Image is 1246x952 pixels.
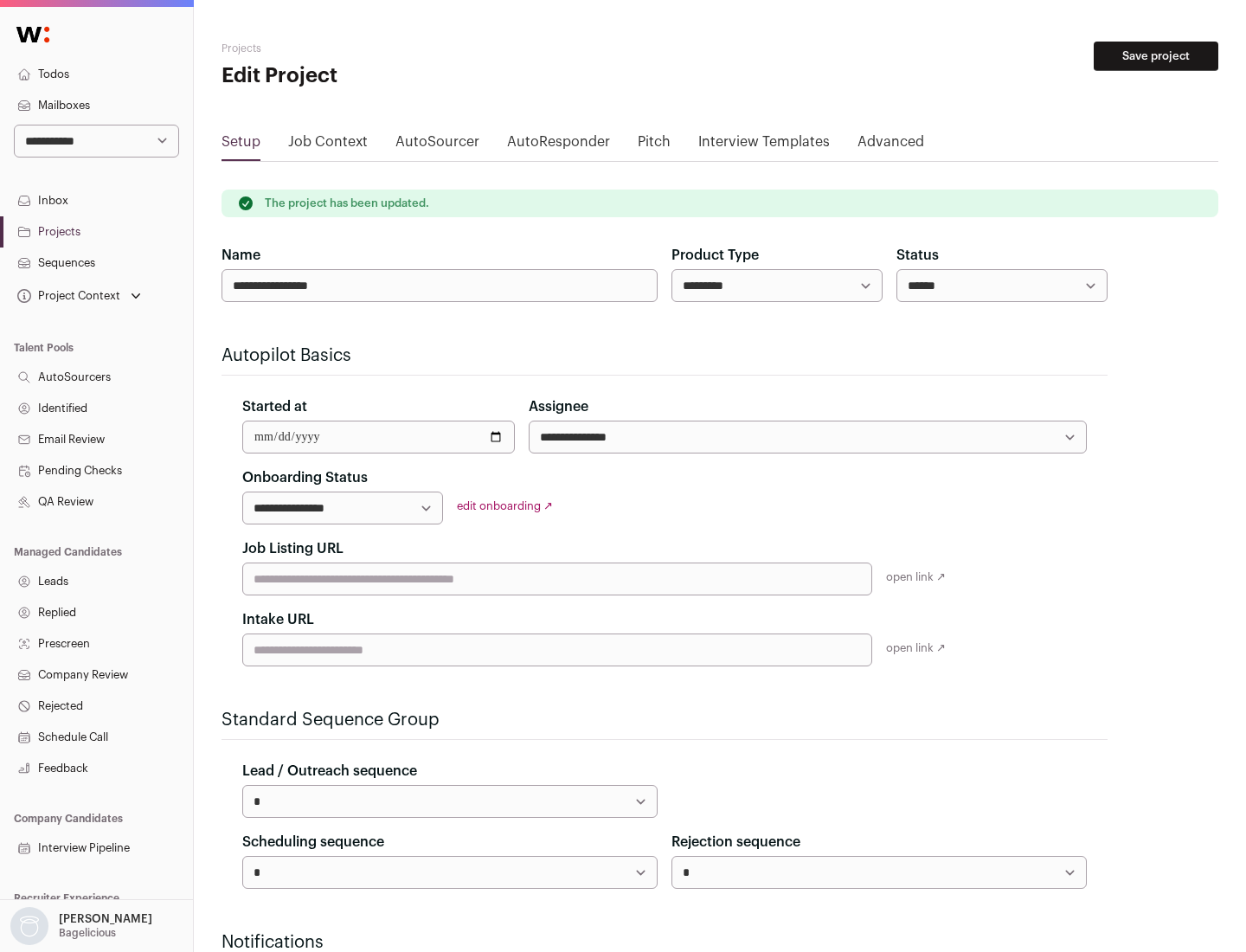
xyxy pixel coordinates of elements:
label: Assignee [529,396,588,417]
label: Job Listing URL [242,538,344,559]
label: Started at [242,396,307,417]
img: Wellfound [7,17,59,52]
button: Open dropdown [14,284,145,308]
h1: Edit Project [222,62,554,90]
label: Lead / Outreach sequence [242,761,417,782]
label: Status [896,245,939,266]
h2: Autopilot Basics [222,344,1108,368]
a: AutoResponder [507,132,610,159]
a: Pitch [638,132,671,159]
label: Scheduling sequence [242,832,384,852]
p: Bagelicious [59,926,116,940]
label: Name [222,245,260,266]
div: Project Context [14,289,120,303]
label: Product Type [671,245,759,266]
a: Job Context [288,132,368,159]
a: edit onboarding ↗ [457,500,553,511]
a: Setup [222,132,260,159]
a: Interview Templates [698,132,830,159]
a: Advanced [857,132,924,159]
label: Intake URL [242,609,314,630]
img: nopic.png [10,907,48,945]
label: Rejection sequence [671,832,800,852]
h2: Projects [222,42,554,55]
button: Save project [1094,42,1218,71]
label: Onboarding Status [242,467,368,488]
p: The project has been updated. [265,196,429,210]
a: AutoSourcer [395,132,479,159]
h2: Standard Sequence Group [222,708,1108,732]
button: Open dropdown [7,907,156,945]
p: [PERSON_NAME] [59,912,152,926]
